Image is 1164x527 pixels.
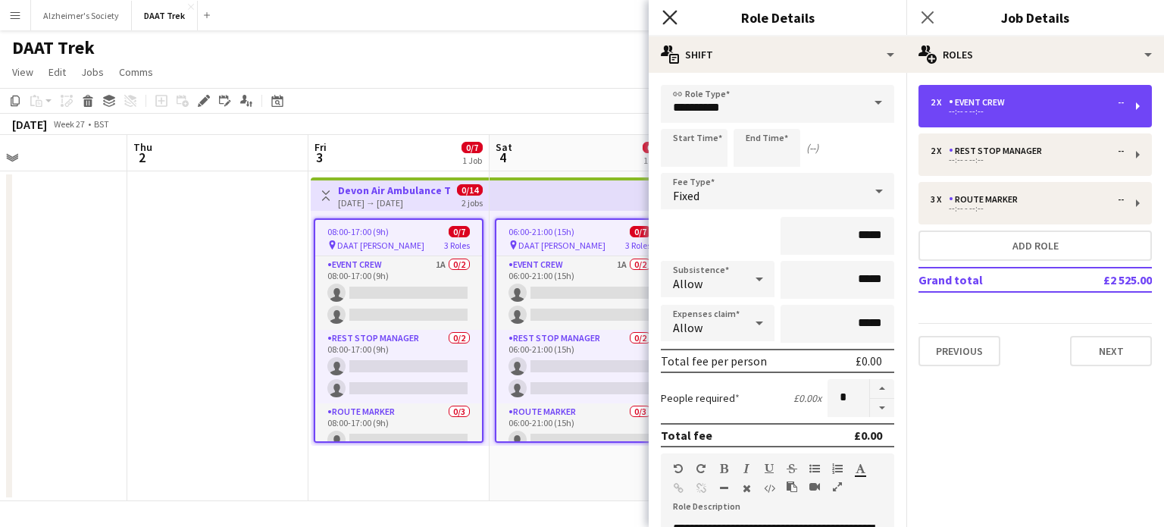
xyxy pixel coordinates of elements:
span: Comms [119,65,153,79]
div: 2 x [931,146,949,156]
h3: Role Details [649,8,906,27]
div: Event Crew [949,97,1011,108]
button: Redo [696,463,706,475]
span: 08:00-17:00 (9h) [327,226,389,237]
div: [DATE] → [DATE] [338,197,451,209]
button: Clear Formatting [741,482,752,494]
a: Edit [42,62,72,82]
app-card-role: Rest Stop Manager0/206:00-21:00 (15h) [496,330,663,403]
button: DAAT Trek [132,1,198,30]
div: -- [1118,97,1124,108]
button: Undo [673,463,684,475]
span: 3 Roles [444,240,470,251]
app-job-card: 08:00-17:00 (9h)0/7 DAAT [PERSON_NAME]3 RolesEvent Crew1A0/208:00-17:00 (9h) Rest Stop Manager0/2... [314,218,483,443]
span: 0/7 [462,142,483,153]
button: Strikethrough [787,463,797,475]
span: Jobs [81,65,104,79]
span: DAAT [PERSON_NAME] [518,240,605,251]
div: --:-- - --:-- [931,156,1124,164]
button: Text Color [855,463,865,475]
div: Route Marker [949,194,1024,205]
span: 4 [493,149,512,166]
button: Alzheimer's Society [31,1,132,30]
button: Ordered List [832,463,843,475]
span: 0/7 [630,226,651,237]
div: 1 Job [643,155,663,166]
button: Fullscreen [832,481,843,493]
span: Allow [673,276,702,291]
div: Total fee [661,428,712,443]
button: Next [1070,336,1152,366]
button: Horizontal Line [718,482,729,494]
span: 3 Roles [625,240,651,251]
h1: DAAT Trek [12,36,95,59]
button: Italic [741,463,752,475]
div: £0.00 [854,428,882,443]
span: 2 [131,149,152,166]
span: DAAT [PERSON_NAME] [337,240,424,251]
div: Shift [649,36,906,73]
div: Rest Stop Manager [949,146,1048,156]
div: -- [1118,146,1124,156]
label: People required [661,391,740,405]
button: Add role [918,231,1152,261]
app-card-role: Route Marker0/306:00-21:00 (15h) [496,403,663,499]
div: -- [1118,194,1124,205]
span: 0/7 [643,142,664,153]
div: 1 Job [462,155,482,166]
div: £0.00 [856,353,882,369]
app-card-role: Event Crew1A0/206:00-21:00 (15h) [496,256,663,330]
span: 0/14 [457,184,483,196]
div: (--) [806,141,818,155]
td: Grand total [918,268,1056,292]
td: £2 525.00 [1056,268,1152,292]
button: Paste as plain text [787,481,797,493]
button: Previous [918,336,1000,366]
span: 0/7 [449,226,470,237]
a: View [6,62,39,82]
span: Week 27 [50,118,88,130]
span: 3 [312,149,327,166]
span: Sat [496,140,512,154]
div: BST [94,118,109,130]
div: £0.00 x [793,391,821,405]
button: Underline [764,463,774,475]
app-card-role: Rest Stop Manager0/208:00-17:00 (9h) [315,330,482,403]
app-card-role: Route Marker0/308:00-17:00 (9h) [315,403,482,499]
span: Thu [133,140,152,154]
button: Increase [870,379,894,399]
span: Fri [314,140,327,154]
div: 3 x [931,194,949,205]
a: Jobs [75,62,110,82]
button: Bold [718,463,729,475]
div: Roles [906,36,1164,73]
button: Insert video [809,481,820,493]
span: Allow [673,320,702,335]
h3: Job Details [906,8,1164,27]
button: Decrease [870,399,894,418]
div: --:-- - --:-- [931,205,1124,212]
button: Unordered List [809,463,820,475]
app-job-card: 06:00-21:00 (15h)0/7 DAAT [PERSON_NAME]3 RolesEvent Crew1A0/206:00-21:00 (15h) Rest Stop Manager0... [495,218,665,443]
div: 2 jobs [462,196,483,209]
span: View [12,65,33,79]
div: --:-- - --:-- [931,108,1124,115]
a: Comms [113,62,159,82]
span: 06:00-21:00 (15h) [508,226,574,237]
span: Fixed [673,188,699,203]
div: 2 x [931,97,949,108]
h3: Devon Air Ambulance Trust Trek [338,184,451,197]
app-card-role: Event Crew1A0/208:00-17:00 (9h) [315,256,482,330]
button: HTML Code [764,482,774,494]
div: Total fee per person [661,353,767,369]
span: Edit [48,65,66,79]
div: [DATE] [12,117,47,132]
